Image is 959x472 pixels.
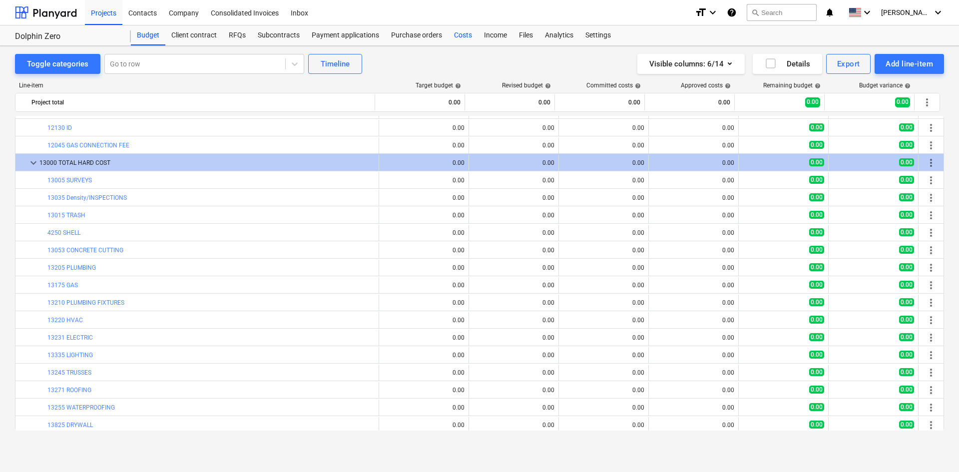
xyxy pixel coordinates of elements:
div: Visible columns : 6/14 [649,57,733,70]
span: 0.00 [899,368,914,376]
div: 0.00 [473,124,554,131]
span: 0.00 [809,228,824,236]
div: 0.00 [383,404,465,411]
span: More actions [925,279,937,291]
div: 0.00 [473,282,554,289]
a: Files [513,25,539,45]
div: 0.00 [563,124,644,131]
span: More actions [925,244,937,256]
div: 0.00 [653,317,734,324]
div: Export [837,57,860,70]
div: 0.00 [379,94,461,110]
a: 4250 SHELL [47,229,80,236]
div: 0.00 [653,334,734,341]
div: 0.00 [383,212,465,219]
div: 0.00 [473,212,554,219]
span: 0.00 [899,246,914,254]
div: 0.00 [563,299,644,306]
span: More actions [925,367,937,379]
span: More actions [925,332,937,344]
div: 0.00 [653,264,734,271]
span: help [633,83,641,89]
button: Add line-item [875,54,944,74]
i: Knowledge base [727,6,737,18]
a: 13210 PLUMBING FIXTURES [47,299,124,306]
div: 0.00 [383,247,465,254]
div: 0.00 [563,194,644,201]
button: Timeline [308,54,362,74]
a: 13335 LIGHTING [47,352,93,359]
span: 0.00 [809,368,824,376]
div: Committed costs [586,82,641,89]
span: help [543,83,551,89]
span: 0.00 [809,298,824,306]
a: 12130 ID [47,124,72,131]
i: keyboard_arrow_down [861,6,873,18]
div: 0.00 [653,212,734,219]
div: 0.00 [473,177,554,184]
a: Purchase orders [385,25,448,45]
span: More actions [925,402,937,414]
div: 0.00 [653,387,734,394]
div: 0.00 [563,264,644,271]
button: Details [753,54,822,74]
span: More actions [925,384,937,396]
span: 0.00 [899,176,914,184]
div: Line-item [15,82,376,89]
div: 0.00 [473,352,554,359]
div: Revised budget [502,82,551,89]
div: 0.00 [559,94,640,110]
span: More actions [925,262,937,274]
div: 0.00 [469,94,550,110]
div: Dolphin Zero [15,31,119,42]
span: 0.00 [809,123,824,131]
span: 0.00 [899,228,914,236]
div: 0.00 [473,387,554,394]
div: Target budget [416,82,461,89]
span: 0.00 [809,263,824,271]
button: Toggle categories [15,54,100,74]
div: 0.00 [383,352,465,359]
span: help [813,83,821,89]
div: 0.00 [473,299,554,306]
span: More actions [925,122,937,134]
div: 0.00 [563,404,644,411]
div: 0.00 [473,142,554,149]
span: 0.00 [899,123,914,131]
span: help [723,83,731,89]
a: 13220 HVAC [47,317,83,324]
a: Analytics [539,25,579,45]
span: 0.00 [809,351,824,359]
div: 0.00 [563,247,644,254]
div: Subcontracts [252,25,306,45]
a: Client contract [165,25,223,45]
span: help [903,83,911,89]
div: 0.00 [653,247,734,254]
a: Costs [448,25,478,45]
a: Settings [579,25,617,45]
span: 0.00 [899,141,914,149]
a: RFQs [223,25,252,45]
div: 0.00 [383,142,465,149]
a: 13255 WATERPROOFING [47,404,115,411]
span: More actions [921,96,933,108]
span: More actions [925,227,937,239]
span: 0.00 [899,403,914,411]
div: 0.00 [649,94,730,110]
div: 0.00 [653,369,734,376]
div: 0.00 [563,212,644,219]
div: 0.00 [473,264,554,271]
span: 0.00 [809,211,824,219]
div: 0.00 [563,369,644,376]
a: 13271 ROOFING [47,387,91,394]
span: More actions [925,314,937,326]
div: 0.00 [383,317,465,324]
span: 0.00 [899,421,914,429]
div: Income [478,25,513,45]
span: 0.00 [809,176,824,184]
div: 0.00 [383,159,465,166]
div: 0.00 [563,352,644,359]
div: 0.00 [383,194,465,201]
